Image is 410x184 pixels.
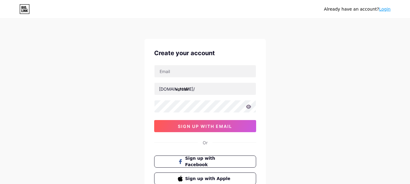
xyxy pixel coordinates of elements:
[203,139,208,146] div: Or
[154,65,256,77] input: Email
[154,49,256,58] div: Create your account
[379,7,391,12] a: Login
[178,124,232,129] span: sign up with email
[154,120,256,132] button: sign up with email
[159,86,195,92] div: [DOMAIN_NAME]/
[154,83,256,95] input: username
[154,156,256,168] button: Sign up with Facebook
[185,155,232,168] span: Sign up with Facebook
[324,6,391,12] div: Already have an account?
[185,176,232,182] span: Sign up with Apple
